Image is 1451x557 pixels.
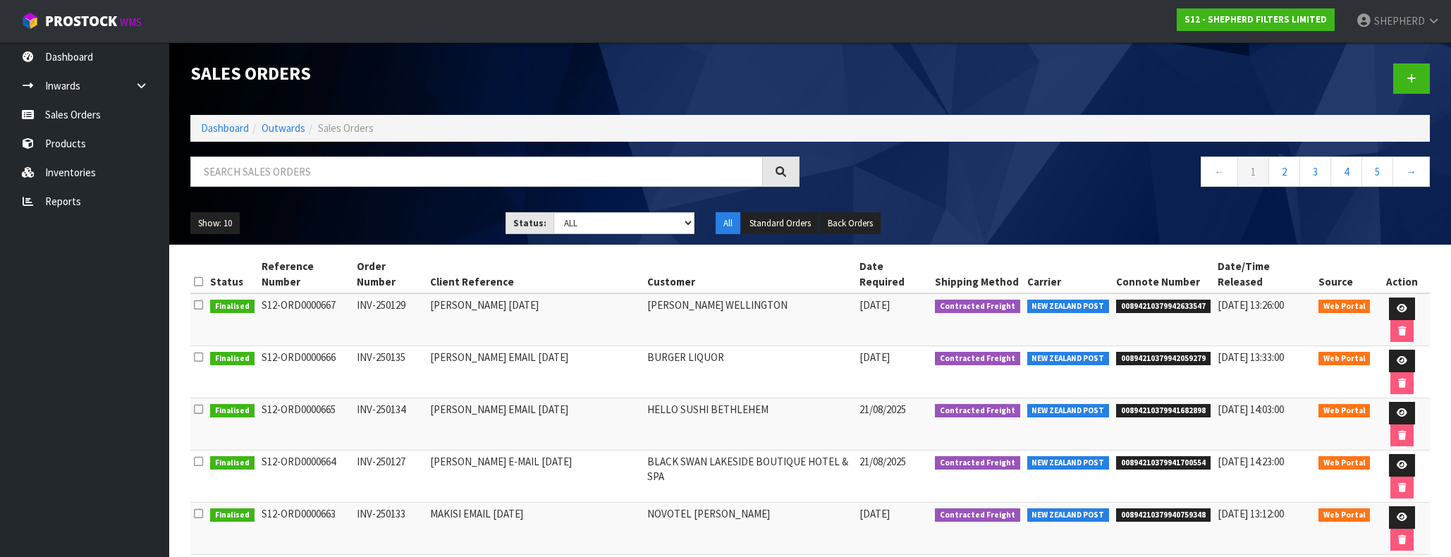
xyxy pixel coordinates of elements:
[644,346,856,398] td: BURGER LIQUOR
[1318,508,1371,522] span: Web Portal
[1392,157,1430,187] a: →
[45,12,117,30] span: ProStock
[427,346,644,398] td: [PERSON_NAME] EMAIL [DATE]
[716,212,740,235] button: All
[1218,455,1284,468] span: [DATE] 14:23:00
[1218,403,1284,416] span: [DATE] 14:03:00
[120,16,142,29] small: WMS
[21,12,39,30] img: cube-alt.png
[1116,404,1211,418] span: 00894210379941682898
[1214,255,1315,293] th: Date/Time Released
[258,293,354,346] td: S12-ORD0000667
[353,398,427,451] td: INV-250134
[210,300,255,314] span: Finalised
[353,293,427,346] td: INV-250129
[859,298,890,312] span: [DATE]
[427,255,644,293] th: Client Reference
[1330,157,1362,187] a: 4
[1184,13,1327,25] strong: S12 - SHEPHERD FILTERS LIMITED
[1113,255,1214,293] th: Connote Number
[210,508,255,522] span: Finalised
[1218,298,1284,312] span: [DATE] 13:26:00
[1374,14,1425,27] span: SHEPHERD
[820,212,881,235] button: Back Orders
[1315,255,1374,293] th: Source
[353,503,427,555] td: INV-250133
[644,293,856,346] td: [PERSON_NAME] WELLINGTON
[353,255,427,293] th: Order Number
[1318,456,1371,470] span: Web Portal
[427,451,644,503] td: [PERSON_NAME] E-MAIL [DATE]
[935,508,1020,522] span: Contracted Freight
[353,451,427,503] td: INV-250127
[1318,300,1371,314] span: Web Portal
[1027,300,1110,314] span: NEW ZEALAND POST
[1116,300,1211,314] span: 00894210379942633547
[318,121,374,135] span: Sales Orders
[258,451,354,503] td: S12-ORD0000664
[935,352,1020,366] span: Contracted Freight
[258,346,354,398] td: S12-ORD0000666
[935,300,1020,314] span: Contracted Freight
[1027,456,1110,470] span: NEW ZEALAND POST
[207,255,258,293] th: Status
[1024,255,1113,293] th: Carrier
[859,507,890,520] span: [DATE]
[258,398,354,451] td: S12-ORD0000665
[644,451,856,503] td: BLACK SWAN LAKESIDE BOUTIQUE HOTEL & SPA
[1318,404,1371,418] span: Web Portal
[201,121,249,135] a: Dashboard
[1318,352,1371,366] span: Web Portal
[210,456,255,470] span: Finalised
[1027,508,1110,522] span: NEW ZEALAND POST
[1218,507,1284,520] span: [DATE] 13:12:00
[258,503,354,555] td: S12-ORD0000663
[644,255,856,293] th: Customer
[859,455,906,468] span: 21/08/2025
[935,404,1020,418] span: Contracted Freight
[1373,255,1430,293] th: Action
[1027,404,1110,418] span: NEW ZEALAND POST
[644,503,856,555] td: NOVOTEL [PERSON_NAME]
[353,346,427,398] td: INV-250135
[210,352,255,366] span: Finalised
[1027,352,1110,366] span: NEW ZEALAND POST
[931,255,1024,293] th: Shipping Method
[1361,157,1393,187] a: 5
[258,255,354,293] th: Reference Number
[1116,508,1211,522] span: 00894210379940759348
[1116,456,1211,470] span: 00894210379941700554
[210,404,255,418] span: Finalised
[821,157,1430,191] nav: Page navigation
[1268,157,1300,187] a: 2
[859,350,890,364] span: [DATE]
[644,398,856,451] td: HELLO SUSHI BETHLEHEM
[1218,350,1284,364] span: [DATE] 13:33:00
[190,63,800,84] h1: Sales Orders
[1201,157,1238,187] a: ←
[856,255,931,293] th: Date Required
[1116,352,1211,366] span: 00894210379942059279
[742,212,819,235] button: Standard Orders
[859,403,906,416] span: 21/08/2025
[1299,157,1331,187] a: 3
[190,212,240,235] button: Show: 10
[513,217,546,229] strong: Status:
[190,157,763,187] input: Search sales orders
[427,293,644,346] td: [PERSON_NAME] [DATE]
[427,398,644,451] td: [PERSON_NAME] EMAIL [DATE]
[1237,157,1269,187] a: 1
[427,503,644,555] td: MAKISI EMAIL [DATE]
[262,121,305,135] a: Outwards
[935,456,1020,470] span: Contracted Freight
